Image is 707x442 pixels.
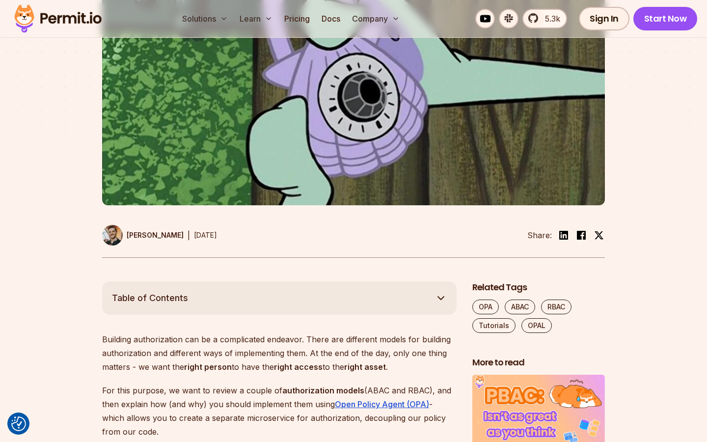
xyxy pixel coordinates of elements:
img: Revisit consent button [11,416,26,431]
p: Building authorization can be a complicated endeavor. There are different models for building aut... [102,332,457,374]
a: OPA [472,300,499,314]
a: Pricing [280,9,314,28]
button: Solutions [178,9,232,28]
img: facebook [575,229,587,241]
span: Table of Contents [112,291,188,305]
img: linkedin [558,229,570,241]
a: ABAC [505,300,535,314]
a: RBAC [541,300,571,314]
h2: Related Tags [472,281,605,294]
a: Docs [318,9,344,28]
img: twitter [594,230,604,240]
button: Consent Preferences [11,416,26,431]
button: Company [348,9,404,28]
a: OPAL [521,318,552,333]
a: Start Now [633,7,698,30]
img: Permit logo [10,2,106,35]
strong: right asset [344,362,386,372]
strong: authorization models [282,386,364,395]
a: [PERSON_NAME] [102,225,184,246]
button: Learn [236,9,276,28]
a: Open Policy Agent (OPA) [335,399,429,409]
img: Daniel Bass [102,225,123,246]
strong: right person [184,362,232,372]
h2: More to read [472,357,605,369]
time: [DATE] [194,231,217,239]
li: Share: [527,229,552,241]
a: 5.3k [522,9,567,28]
button: Table of Contents [102,281,457,315]
p: [PERSON_NAME] [127,230,184,240]
a: Sign In [579,7,629,30]
strong: right access [274,362,323,372]
a: Tutorials [472,318,516,333]
p: For this purpose, we want to review a couple of (ABAC and RBAC), and then explain how (and why) y... [102,384,457,439]
span: 5.3k [539,13,560,25]
div: | [188,229,190,241]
